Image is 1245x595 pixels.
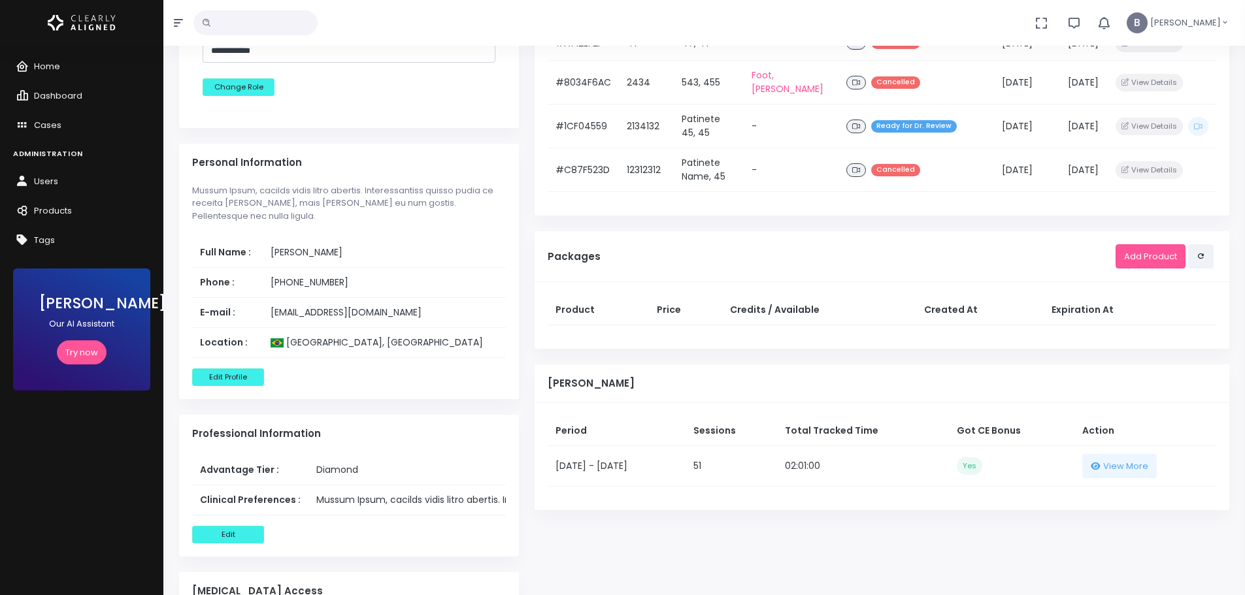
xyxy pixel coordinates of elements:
th: Credits / Available [722,295,916,325]
th: Clinical Preferences : [192,485,308,515]
button: View More [1082,454,1157,478]
button: View Details [1116,74,1183,91]
button: Change Role [203,78,274,96]
p: Mussum Ipsum, cacilds vidis litro abertis. Interessantiss quisso pudia ce receita [PERSON_NAME], ... [192,184,506,223]
span: View More [1103,460,1148,473]
th: Created At [916,295,1044,325]
span: Cancelled [871,164,920,176]
td: #1CF04559 [548,105,619,148]
button: Edit [192,526,264,543]
th: Advantage Tier : [192,455,308,485]
th: Price [649,295,722,325]
td: Patinete Name, 45 [674,148,744,192]
button: View Details [1116,161,1183,179]
td: [PERSON_NAME] [263,238,505,268]
h3: [PERSON_NAME] [39,295,124,312]
th: Product [548,295,649,325]
img: br.svg [271,338,284,347]
td: [DATE] [994,105,1060,148]
h4: Professional Information [192,428,506,440]
td: 02:01:00 [777,445,949,486]
img: Logo Horizontal [48,9,116,37]
td: - [744,105,839,148]
h5: Packages [548,251,1116,263]
td: [DATE] [1060,61,1108,105]
td: [GEOGRAPHIC_DATA], [GEOGRAPHIC_DATA] [263,328,505,358]
td: [DATE] [994,148,1060,192]
td: [DATE] - [DATE] [548,445,686,486]
span: Products [34,204,72,217]
td: [DATE] [994,61,1060,105]
th: Period [548,416,686,446]
td: #8034F6AC [548,61,619,105]
td: [PHONE_NUMBER] [263,268,505,298]
td: 2434 [619,61,674,105]
td: 51 [686,445,777,486]
td: - [744,148,839,192]
td: 2134132 [619,105,674,148]
th: Full Name : [192,238,263,268]
td: [DATE] [1060,148,1108,192]
span: Home [34,60,60,72]
h5: [PERSON_NAME] [548,378,1216,389]
span: Users [34,175,58,187]
span: Yes [957,457,982,475]
th: E-mail : [192,298,263,328]
span: Tags [34,234,55,246]
th: Phone : [192,268,263,298]
td: #C87F523D [548,148,619,192]
td: Mussum Ipsum, cacilds vidis litro abertis. Interessantiss quisso pudia ce receita [PERSON_NAME] [308,485,757,515]
td: 12312312 [619,148,674,192]
span: Cases [34,119,61,131]
th: Total Tracked Time [777,416,949,446]
td: Patinete 45, 45 [674,105,744,148]
button: Edit Profile [192,368,264,386]
span: B [1127,12,1148,33]
a: Foot, [PERSON_NAME] [752,69,823,95]
button: View Details [1116,118,1183,135]
th: Location : [192,328,263,358]
td: Diamond [308,455,757,485]
a: Add Product [1116,244,1186,268]
td: [DATE] [1060,105,1108,148]
th: Sessions [686,416,777,446]
td: 543, 455 [674,61,744,105]
span: Dashboard [34,89,82,102]
th: Expiration At [1044,295,1187,325]
th: Got CE Bonus [949,416,1074,446]
span: [PERSON_NAME] [1150,16,1221,29]
span: Cancelled [871,76,920,89]
td: [EMAIL_ADDRESS][DOMAIN_NAME] [263,298,505,328]
span: Ready for Dr. Review [871,120,957,133]
h4: Personal Information [192,157,506,169]
a: Try now [57,340,107,364]
p: Our AI Assistant [39,317,124,330]
th: Action [1074,416,1216,446]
